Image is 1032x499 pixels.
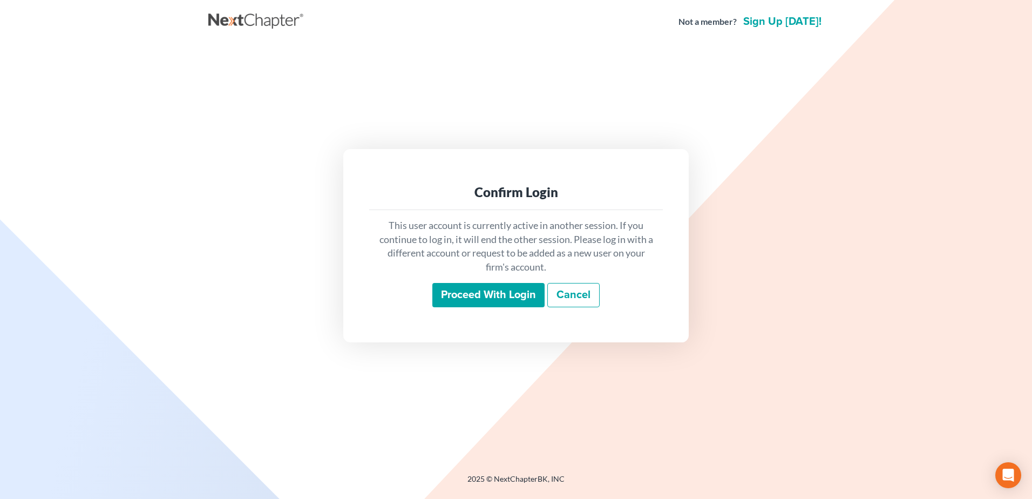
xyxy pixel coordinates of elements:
[378,184,654,201] div: Confirm Login
[547,283,600,308] a: Cancel
[995,462,1021,488] div: Open Intercom Messenger
[678,16,737,28] strong: Not a member?
[208,474,824,493] div: 2025 © NextChapterBK, INC
[378,219,654,274] p: This user account is currently active in another session. If you continue to log in, it will end ...
[432,283,545,308] input: Proceed with login
[741,16,824,27] a: Sign up [DATE]!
